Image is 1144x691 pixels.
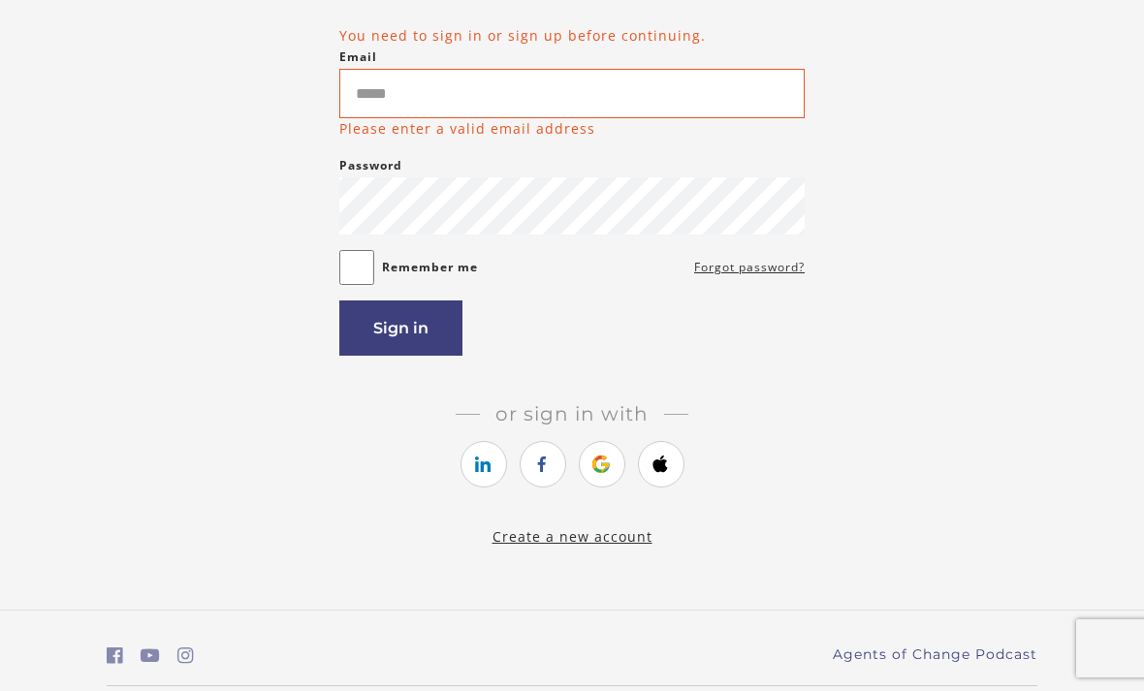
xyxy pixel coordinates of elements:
[177,642,194,670] a: https://www.instagram.com/agentsofchangeprep/ (Open in a new window)
[638,441,684,487] a: https://courses.thinkific.com/users/auth/apple?ss%5Breferral%5D=&ss%5Buser_return_to%5D=%2Fcourse...
[833,644,1037,665] a: Agents of Change Podcast
[141,642,160,670] a: https://www.youtube.com/c/AgentsofChangeTestPrepbyMeaganMitchell (Open in a new window)
[493,527,652,546] a: Create a new account
[520,441,566,487] a: https://courses.thinkific.com/users/auth/facebook?ss%5Breferral%5D=&ss%5Buser_return_to%5D=%2Fcou...
[177,646,194,665] i: https://www.instagram.com/agentsofchangeprep/ (Open in a new window)
[480,402,664,425] span: Or sign in with
[339,154,402,177] label: Password
[339,118,595,139] p: Please enter a valid email address
[461,441,507,487] a: https://courses.thinkific.com/users/auth/linkedin?ss%5Breferral%5D=&ss%5Buser_return_to%5D=%2Fcou...
[694,256,805,279] a: Forgot password?
[382,256,478,279] label: Remember me
[579,441,625,487] a: https://courses.thinkific.com/users/auth/google?ss%5Breferral%5D=&ss%5Buser_return_to%5D=%2Fcours...
[107,646,123,665] i: https://www.facebook.com/groups/aswbtestprep (Open in a new window)
[141,646,160,665] i: https://www.youtube.com/c/AgentsofChangeTestPrepbyMeaganMitchell (Open in a new window)
[107,642,123,670] a: https://www.facebook.com/groups/aswbtestprep (Open in a new window)
[339,300,462,356] button: Sign in
[339,25,805,46] li: You need to sign in or sign up before continuing.
[339,46,377,69] label: Email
